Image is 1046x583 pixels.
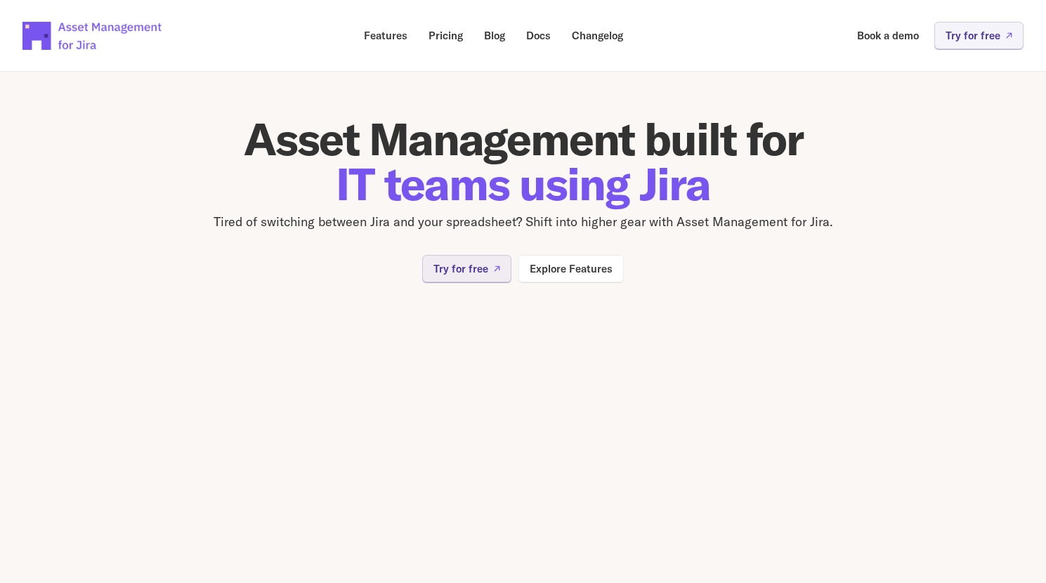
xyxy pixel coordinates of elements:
h1: Asset Management built for [102,117,945,207]
a: Changelog [562,22,633,49]
p: Tired of switching between Jira and your spreadsheet? Shift into higher gear with Asset Managemen... [102,212,945,232]
p: Blog [484,30,505,41]
a: Features [354,22,417,49]
p: Docs [526,30,551,41]
p: Try for free [433,263,488,274]
p: Changelog [572,30,623,41]
a: Explore Features [518,255,624,282]
a: Pricing [419,22,473,49]
p: Pricing [429,30,463,41]
a: Try for free [934,22,1024,49]
p: Features [364,30,407,41]
a: Try for free [422,255,511,282]
a: Book a demo [847,22,929,49]
a: Blog [474,22,515,49]
p: Explore Features [530,263,613,274]
span: IT teams using Jira [336,155,710,212]
p: Book a demo [857,30,919,41]
p: Try for free [946,30,1000,41]
a: Docs [516,22,561,49]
